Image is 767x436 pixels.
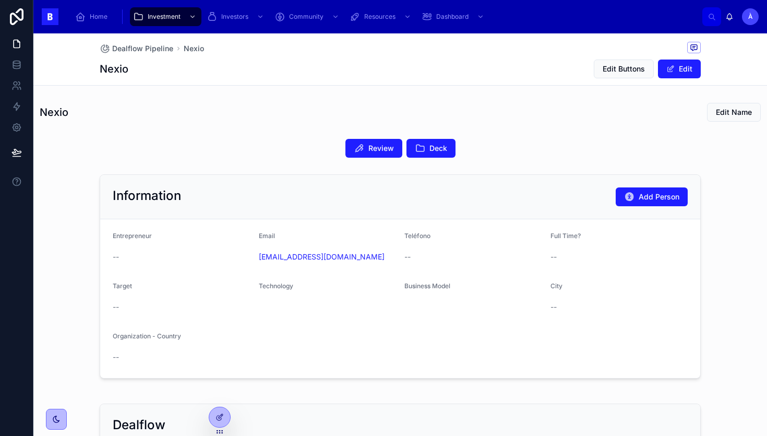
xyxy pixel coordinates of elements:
[100,43,173,54] a: Dealflow Pipeline
[658,60,701,78] button: Edit
[40,105,68,120] h1: Nexio
[259,252,385,262] a: [EMAIL_ADDRESS][DOMAIN_NAME]
[203,7,269,26] a: Investors
[404,252,411,262] span: --
[259,282,293,290] span: Technology
[90,13,107,21] span: Home
[716,107,752,117] span: Edit Name
[404,282,450,290] span: Business Model
[184,43,204,54] a: Nexio
[345,139,402,158] button: Review
[550,232,581,240] span: Full Time?
[221,13,248,21] span: Investors
[42,8,58,25] img: App logo
[429,143,447,154] span: Deck
[113,352,119,362] span: --
[271,7,344,26] a: Community
[259,232,275,240] span: Email
[364,13,396,21] span: Resources
[550,252,557,262] span: --
[289,13,323,21] span: Community
[113,282,132,290] span: Target
[67,5,702,28] div: scrollable content
[368,143,394,154] span: Review
[113,187,181,204] h2: Information
[594,60,654,78] button: Edit Buttons
[404,232,430,240] span: Teléfono
[616,187,688,206] button: Add Person
[550,282,562,290] span: City
[112,43,173,54] span: Dealflow Pipeline
[707,103,761,122] button: Edit Name
[550,302,557,312] span: --
[748,13,753,21] span: À
[113,302,119,312] span: --
[113,417,165,433] h2: Dealflow
[148,13,181,21] span: Investment
[436,13,469,21] span: Dashboard
[346,7,416,26] a: Resources
[130,7,201,26] a: Investment
[72,7,115,26] a: Home
[100,62,128,76] h1: Nexio
[113,252,119,262] span: --
[406,139,456,158] button: Deck
[418,7,489,26] a: Dashboard
[113,232,152,240] span: Entrepreneur
[639,192,679,202] span: Add Person
[113,332,181,340] span: Organization - Country
[603,64,645,74] span: Edit Buttons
